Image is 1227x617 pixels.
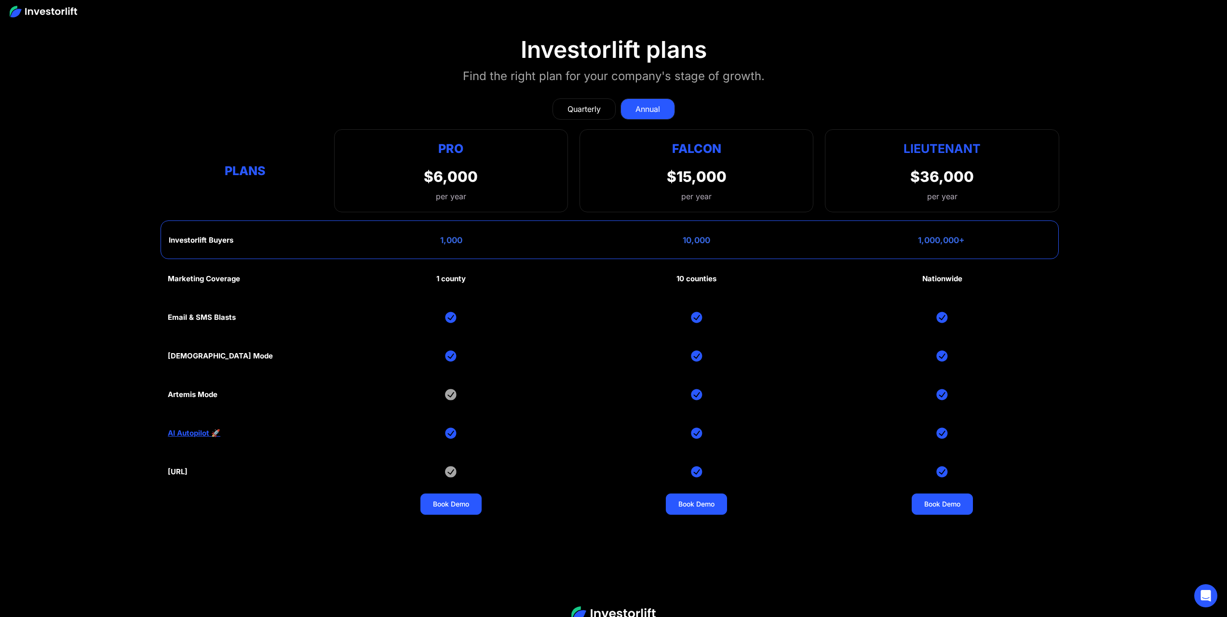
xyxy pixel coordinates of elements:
div: Email & SMS Blasts [168,313,236,322]
div: Pro [424,139,478,158]
div: [DEMOGRAPHIC_DATA] Mode [168,352,273,360]
div: Investorlift Buyers [169,236,233,245]
div: per year [424,191,478,202]
div: Artemis Mode [168,390,217,399]
a: Book Demo [420,494,482,515]
div: per year [927,191,957,202]
div: 1,000,000+ [918,235,965,245]
div: Falcon [672,139,721,158]
div: Nationwide [922,274,962,283]
div: Investorlift plans [521,36,707,64]
div: Open Intercom Messenger [1194,584,1217,607]
div: 1,000 [440,235,462,245]
a: Book Demo [666,494,727,515]
div: Marketing Coverage [168,274,240,283]
strong: Lieutenant [903,141,981,156]
div: Find the right plan for your company's stage of growth. [463,68,765,85]
div: Quarterly [567,103,601,115]
div: 10,000 [683,235,710,245]
div: $36,000 [910,168,974,185]
div: Plans [168,161,322,180]
div: [URL] [168,467,188,476]
a: AI Autopilot 🚀 [168,429,220,438]
div: Annual [635,103,660,115]
div: $15,000 [667,168,727,185]
div: $6,000 [424,168,478,185]
div: 10 counties [676,274,716,283]
a: Book Demo [912,494,973,515]
div: per year [681,191,712,202]
div: 1 county [436,274,466,283]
